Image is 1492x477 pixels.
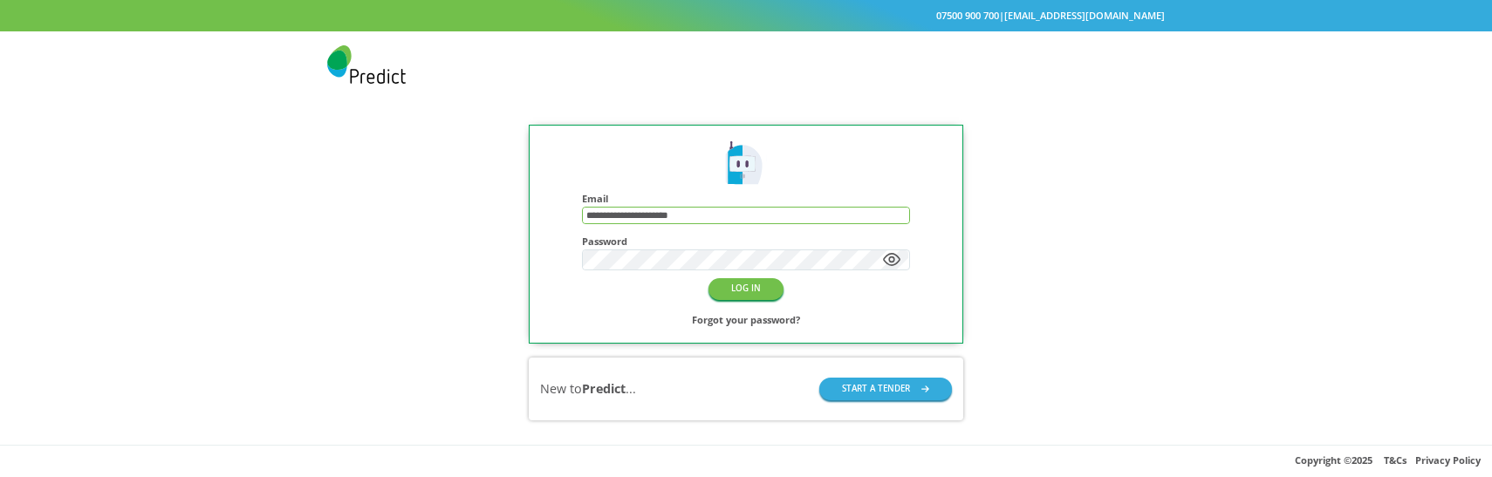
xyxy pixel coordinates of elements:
button: START A TENDER [819,378,952,399]
img: Predict Mobile [722,140,770,187]
h4: Password [582,235,909,247]
div: | [327,7,1165,25]
a: [EMAIL_ADDRESS][DOMAIN_NAME] [1004,9,1165,22]
b: Predict [582,380,626,397]
img: Predict Mobile [327,45,406,84]
button: LOG IN [708,278,784,300]
a: Privacy Policy [1415,453,1481,467]
div: New to ... [540,380,636,399]
h4: Email [582,193,909,204]
a: T&Cs [1384,453,1406,467]
a: Forgot your password? [692,311,800,330]
a: 07500 900 700 [936,9,999,22]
